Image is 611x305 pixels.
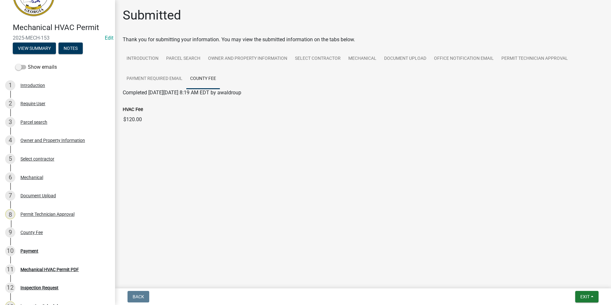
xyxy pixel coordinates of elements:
div: Parcel search [20,120,47,124]
div: 1 [5,80,15,90]
label: Show emails [15,63,57,71]
wm-modal-confirm: Summary [13,46,56,51]
button: Back [128,291,149,302]
span: 2025-MECH-153 [13,35,102,41]
div: Mechanical HVAC Permit PDF [20,267,79,272]
div: 8 [5,209,15,219]
wm-modal-confirm: Notes [58,46,83,51]
div: 7 [5,191,15,201]
div: Document Upload [20,193,56,198]
a: Edit [105,35,113,41]
div: 9 [5,227,15,238]
div: Inspection Request [20,285,58,290]
div: 5 [5,154,15,164]
div: Introduction [20,83,45,88]
wm-modal-confirm: Edit Application Number [105,35,113,41]
span: Completed [DATE][DATE] 8:19 AM EDT by awaldroup [123,90,241,96]
a: Parcel search [162,49,204,69]
div: 3 [5,117,15,127]
div: 10 [5,246,15,256]
a: Owner and Property Information [204,49,291,69]
div: Require User [20,101,45,106]
span: Back [133,294,144,299]
a: Office Notification Email [430,49,498,69]
div: Permit Technician Approval [20,212,74,216]
a: Permit Technician Approval [498,49,572,69]
div: County Fee [20,230,43,235]
div: Payment [20,249,38,253]
button: Notes [58,43,83,54]
div: Thank you for submitting your information. You may view the submitted information on the tabs below. [123,36,603,43]
a: County Fee [186,69,220,89]
a: Mechanical [344,49,380,69]
div: 12 [5,283,15,293]
div: 4 [5,135,15,145]
a: Document Upload [380,49,430,69]
a: Payment Required Email [123,69,186,89]
div: 11 [5,264,15,275]
button: Exit [575,291,599,302]
h4: Mechanical HVAC Permit [13,23,110,32]
a: Select contractor [291,49,344,69]
div: 2 [5,98,15,109]
div: Select contractor [20,157,54,161]
div: Owner and Property Information [20,138,85,143]
h1: Submitted [123,8,181,23]
button: View Summary [13,43,56,54]
span: Exit [580,294,590,299]
a: Introduction [123,49,162,69]
label: HVAC Fee [123,107,143,112]
div: 6 [5,172,15,183]
div: Mechanical [20,175,43,180]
